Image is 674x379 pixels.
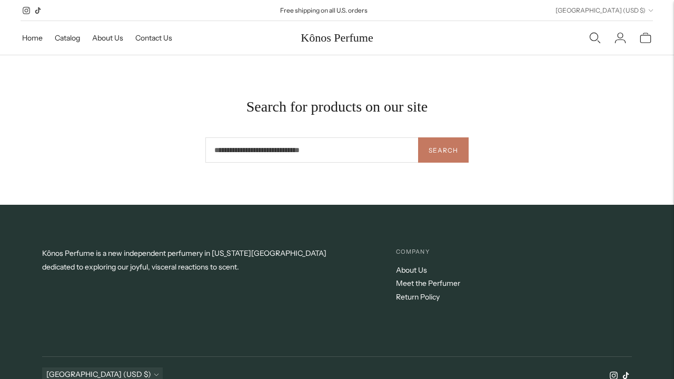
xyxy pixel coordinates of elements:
a: Home [22,26,43,49]
a: About Us [92,26,123,49]
a: Contact Us [135,26,172,49]
span: Kônos Perfume [301,32,373,44]
a: Catalog [55,26,80,49]
a: Return Policy [396,292,440,302]
a: Kônos Perfume [301,26,373,49]
button: Search [418,137,469,163]
a: Login [613,26,628,49]
a: About Us [396,265,427,275]
p: Kônos Perfume is a new independent perfumery in [US_STATE][GEOGRAPHIC_DATA] dedicated to explorin... [42,247,337,273]
button: [GEOGRAPHIC_DATA] (USD $) [556,3,653,18]
span: Company [396,248,430,255]
h1: Search for products on our site [42,97,632,116]
a: Open quick search [588,26,602,49]
a: Meet the Perfumer [396,278,460,288]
